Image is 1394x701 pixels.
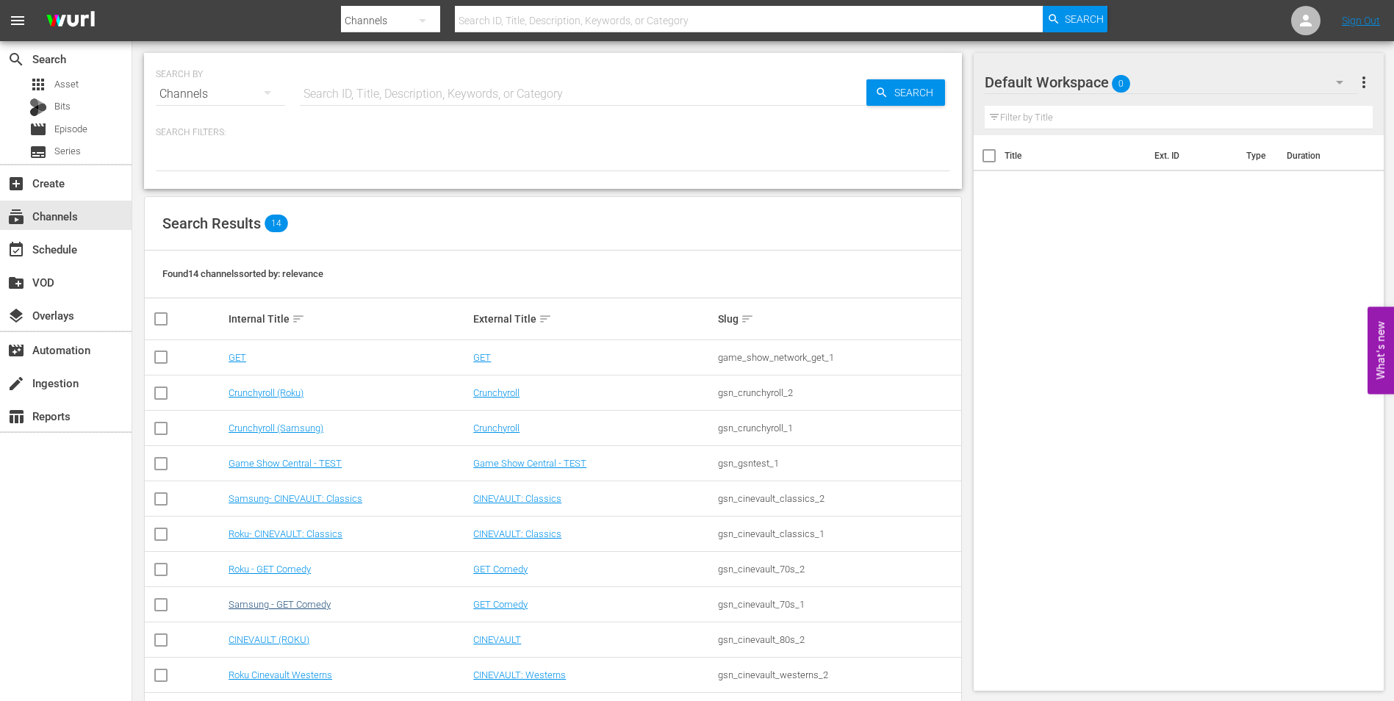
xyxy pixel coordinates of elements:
div: Bits [29,98,47,116]
th: Title [1005,135,1146,176]
div: gsn_gsntest_1 [718,458,958,469]
span: Asset [29,76,47,93]
a: CINEVAULT: Classics [473,528,561,539]
div: gsn_crunchyroll_2 [718,387,958,398]
span: event_available [7,241,25,259]
p: Search Filters: [156,126,950,139]
span: Reports [7,408,25,425]
div: Slug [718,310,958,328]
th: Ext. ID [1146,135,1238,176]
span: sort [539,312,552,326]
a: GET [229,352,246,363]
span: Overlays [7,307,25,325]
div: game_show_network_get_1 [718,352,958,363]
button: Search [866,79,945,106]
th: Duration [1278,135,1366,176]
span: 0 [1112,68,1130,99]
a: Crunchyroll (Roku) [229,387,303,398]
a: Crunchyroll [473,423,520,434]
span: menu [9,12,26,29]
span: Ingestion [7,375,25,392]
a: CINEVAULT: Westerns [473,669,566,680]
span: Automation [7,342,25,359]
a: Roku Cinevault Westerns [229,669,332,680]
a: CINEVAULT: Classics [473,493,561,504]
span: sort [741,312,754,326]
div: gsn_cinevault_classics_2 [718,493,958,504]
a: Sign Out [1342,15,1380,26]
span: Search [1065,6,1104,32]
a: Samsung - GET Comedy [229,599,331,610]
a: Samsung- CINEVAULT: Classics [229,493,362,504]
span: Found 14 channels sorted by: relevance [162,268,323,279]
span: Search [888,79,945,106]
a: Crunchyroll [473,387,520,398]
a: Game Show Central - TEST [229,458,342,469]
span: more_vert [1355,73,1373,91]
span: Search [7,51,25,68]
span: Create [7,175,25,193]
span: Bits [54,99,71,114]
span: sort [292,312,305,326]
span: VOD [7,274,25,292]
div: gsn_cinevault_classics_1 [718,528,958,539]
div: gsn_cinevault_70s_2 [718,564,958,575]
a: GET [473,352,491,363]
span: 14 [265,215,288,232]
div: gsn_cinevault_80s_2 [718,634,958,645]
a: Game Show Central - TEST [473,458,586,469]
a: Roku - GET Comedy [229,564,311,575]
button: Open Feedback Widget [1368,307,1394,395]
span: Series [54,144,81,159]
th: Type [1237,135,1278,176]
span: Series [29,143,47,161]
span: Episode [54,122,87,137]
div: External Title [473,310,714,328]
img: ans4CAIJ8jUAAAAAAAAAAAAAAAAAAAAAAAAgQb4GAAAAAAAAAAAAAAAAAAAAAAAAJMjXAAAAAAAAAAAAAAAAAAAAAAAAgAT5G... [35,4,106,38]
div: gsn_cinevault_70s_1 [718,599,958,610]
button: more_vert [1355,65,1373,100]
a: CINEVAULT [473,634,521,645]
div: gsn_crunchyroll_1 [718,423,958,434]
a: GET Comedy [473,564,528,575]
button: Search [1043,6,1107,32]
a: CINEVAULT (ROKU) [229,634,309,645]
span: Channels [7,208,25,226]
div: Internal Title [229,310,469,328]
div: Default Workspace [985,62,1358,103]
span: Asset [54,77,79,92]
a: Crunchyroll (Samsung) [229,423,323,434]
span: Search Results [162,215,261,232]
a: Roku- CINEVAULT: Classics [229,528,342,539]
div: Channels [156,73,285,115]
span: Episode [29,121,47,138]
div: gsn_cinevault_westerns_2 [718,669,958,680]
a: GET Comedy [473,599,528,610]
